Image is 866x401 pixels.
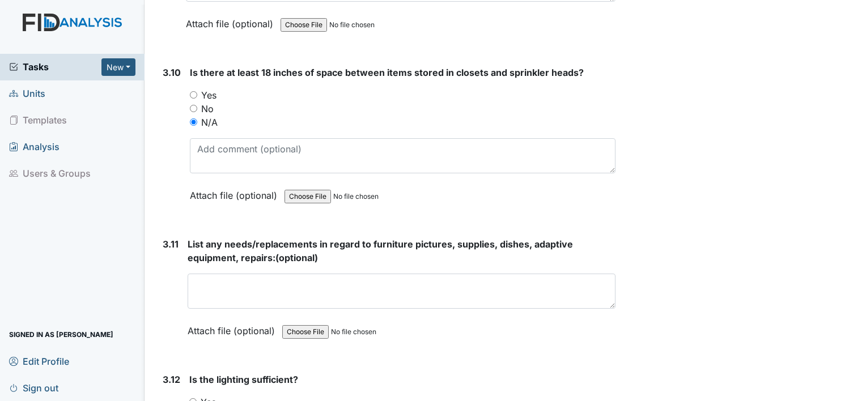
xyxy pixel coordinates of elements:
[190,67,584,78] span: Is there at least 18 inches of space between items stored in closets and sprinkler heads?
[9,352,69,370] span: Edit Profile
[163,237,179,251] label: 3.11
[188,318,279,338] label: Attach file (optional)
[190,182,282,202] label: Attach file (optional)
[186,11,278,31] label: Attach file (optional)
[190,105,197,112] input: No
[201,88,216,102] label: Yes
[188,238,573,263] span: List any needs/replacements in regard to furniture pictures, supplies, dishes, adaptive equipment...
[201,116,218,129] label: N/A
[189,374,298,385] span: Is the lighting sufficient?
[101,58,135,76] button: New
[163,373,180,386] label: 3.12
[190,118,197,126] input: N/A
[9,326,113,343] span: Signed in as [PERSON_NAME]
[163,66,181,79] label: 3.10
[201,102,214,116] label: No
[188,237,615,265] strong: (optional)
[9,60,101,74] a: Tasks
[9,138,60,156] span: Analysis
[190,91,197,99] input: Yes
[9,85,45,103] span: Units
[9,379,58,396] span: Sign out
